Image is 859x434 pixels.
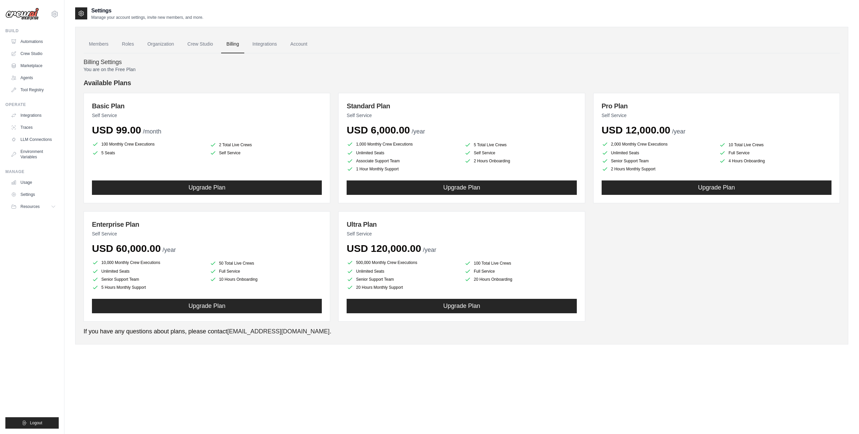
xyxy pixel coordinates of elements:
p: You are on the Free Plan [84,66,840,73]
a: Agents [8,72,59,83]
li: 100 Total Live Crews [464,260,577,267]
li: 4 Hours Onboarding [719,158,831,164]
div: Operate [5,102,59,107]
span: USD 120,000.00 [347,243,421,254]
a: Roles [116,35,139,53]
li: Full Service [210,268,322,275]
a: Crew Studio [8,48,59,59]
li: 50 Total Live Crews [210,260,322,267]
li: 2,000 Monthly Crew Executions [602,140,714,148]
h3: Pro Plan [602,101,831,111]
li: 5 Seats [92,150,204,156]
button: Upgrade Plan [347,180,576,195]
span: /year [672,128,686,135]
li: 10 Total Live Crews [719,142,831,148]
span: USD 12,000.00 [602,124,670,135]
span: USD 60,000.00 [92,243,161,254]
a: Integrations [247,35,282,53]
h4: Billing Settings [84,59,840,66]
a: Account [285,35,313,53]
li: 10,000 Monthly Crew Executions [92,259,204,267]
a: Marketplace [8,60,59,71]
a: LLM Connections [8,134,59,145]
li: Senior Support Team [602,158,714,164]
h2: Settings [91,7,203,15]
li: 5 Total Live Crews [464,142,577,148]
a: Integrations [8,110,59,121]
span: /month [143,128,161,135]
a: Usage [8,177,59,188]
li: 20 Hours Monthly Support [347,284,459,291]
li: Self Service [464,150,577,156]
li: 2 Total Live Crews [210,142,322,148]
li: 20 Hours Onboarding [464,276,577,283]
h3: Ultra Plan [347,220,576,229]
a: Automations [8,36,59,47]
p: Self Service [347,230,576,237]
a: Tool Registry [8,85,59,95]
span: Resources [20,204,40,209]
div: Manage [5,169,59,174]
li: Self Service [210,150,322,156]
button: Resources [8,201,59,212]
li: Senior Support Team [92,276,204,283]
img: Logo [5,8,39,20]
li: Unlimited Seats [602,150,714,156]
span: USD 99.00 [92,124,141,135]
button: Logout [5,417,59,429]
a: Settings [8,189,59,200]
p: Self Service [347,112,576,119]
a: Environment Variables [8,146,59,162]
li: 500,000 Monthly Crew Executions [347,259,459,267]
div: Build [5,28,59,34]
li: Associate Support Team [347,158,459,164]
span: USD 6,000.00 [347,124,410,135]
li: 100 Monthly Crew Executions [92,140,204,148]
p: If you have any questions about plans, please contact . [84,327,840,336]
a: Traces [8,122,59,133]
button: Upgrade Plan [92,299,322,313]
span: /year [412,128,425,135]
h4: Available Plans [84,78,840,88]
p: Self Service [92,230,322,237]
li: 2 Hours Monthly Support [602,166,714,172]
button: Upgrade Plan [92,180,322,195]
a: Billing [221,35,244,53]
a: Organization [142,35,179,53]
h3: Enterprise Plan [92,220,322,229]
button: Upgrade Plan [347,299,576,313]
li: Full Service [464,268,577,275]
li: 5 Hours Monthly Support [92,284,204,291]
h3: Standard Plan [347,101,576,111]
li: 2 Hours Onboarding [464,158,577,164]
li: Unlimited Seats [92,268,204,275]
li: Full Service [719,150,831,156]
p: Manage your account settings, invite new members, and more. [91,15,203,20]
a: Members [84,35,114,53]
span: /year [423,247,436,253]
span: /year [162,247,176,253]
h3: Basic Plan [92,101,322,111]
li: 1,000 Monthly Crew Executions [347,140,459,148]
li: 1 Hour Monthly Support [347,166,459,172]
p: Self Service [602,112,831,119]
p: Self Service [92,112,322,119]
li: Unlimited Seats [347,268,459,275]
li: 10 Hours Onboarding [210,276,322,283]
a: [EMAIL_ADDRESS][DOMAIN_NAME] [227,328,330,335]
li: Unlimited Seats [347,150,459,156]
span: Logout [30,420,42,426]
button: Upgrade Plan [602,180,831,195]
li: Senior Support Team [347,276,459,283]
a: Crew Studio [182,35,218,53]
